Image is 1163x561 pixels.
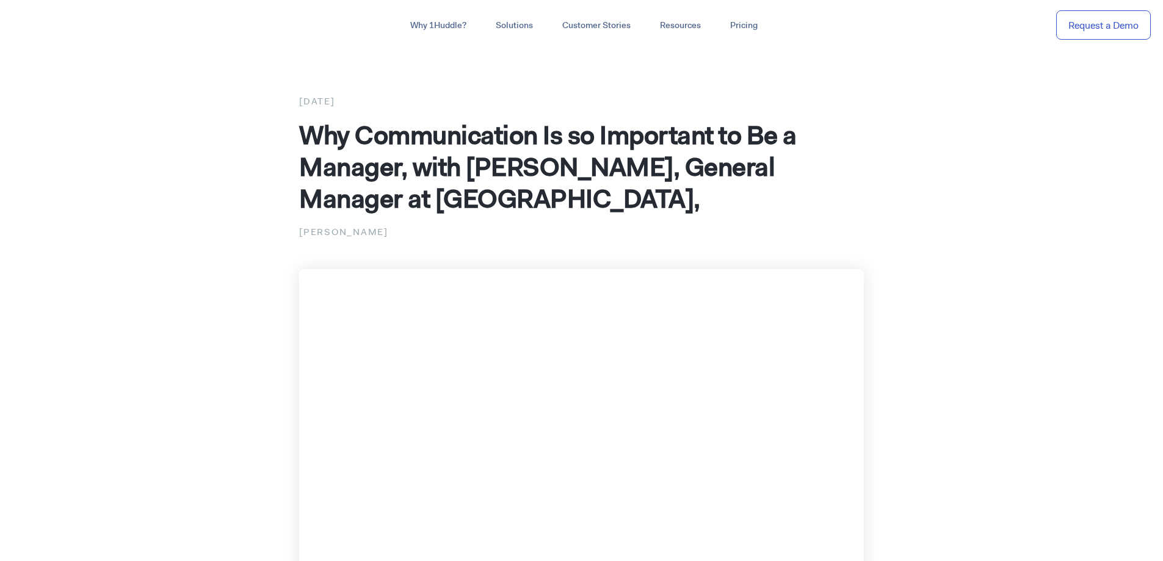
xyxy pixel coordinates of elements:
img: ... [12,13,100,37]
a: Request a Demo [1056,10,1151,40]
a: Why 1Huddle? [396,15,481,37]
span: Why Communication Is so Important to Be a Manager, with [PERSON_NAME], General Manager at [GEOGRA... [299,118,797,215]
div: [DATE] [299,93,864,109]
p: [PERSON_NAME] [299,224,864,240]
a: Pricing [716,15,772,37]
a: Solutions [481,15,548,37]
a: Resources [645,15,716,37]
a: Customer Stories [548,15,645,37]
